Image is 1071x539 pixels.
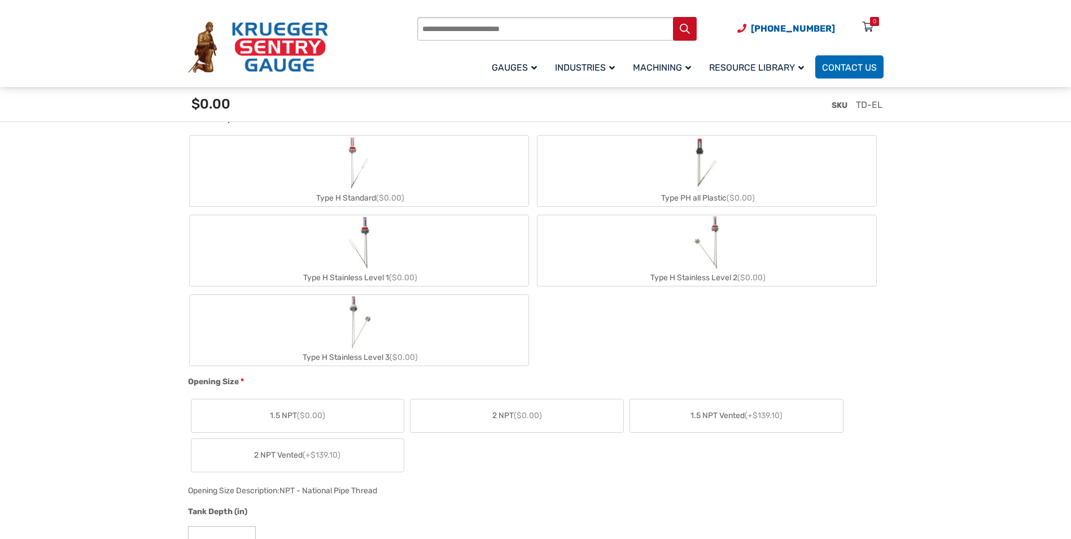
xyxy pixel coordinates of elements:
div: Type H Stainless Level 3 [190,349,528,366]
span: (+$139.10) [745,411,783,420]
span: Gauges [492,62,537,73]
div: Type PH all Plastic [537,190,876,206]
span: Industries [555,62,615,73]
span: ($0.00) [514,411,542,420]
span: ($0.00) [389,273,417,282]
div: 0 [873,17,876,26]
a: Contact Us [815,55,884,79]
span: 2 NPT [492,410,542,421]
span: Tank Depth (in) [188,507,247,516]
label: Type H Stainless Level 2 [537,215,876,286]
label: Type H Stainless Level 3 [190,295,528,366]
span: Opening Size [188,377,239,386]
span: 1.5 NPT Vented [690,410,783,421]
span: (+$139.10) [303,450,340,460]
span: TD-EL [856,99,882,110]
span: ($0.00) [297,411,325,420]
div: Type H Stainless Level 1 [190,269,528,286]
span: ($0.00) [376,193,404,203]
span: Contact Us [822,62,877,73]
label: Type PH all Plastic [537,136,876,206]
span: Resource Library [709,62,804,73]
div: Type H Stainless Level 2 [537,269,876,286]
label: Type H Stainless Level 1 [190,215,528,286]
span: ($0.00) [727,193,755,203]
img: Krueger Sentry Gauge [188,21,328,73]
abbr: required [241,376,244,388]
span: ($0.00) [737,273,766,282]
a: Phone Number (920) 434-8860 [737,21,835,36]
div: NPT - National Pipe Thread [279,486,377,495]
a: Machining [626,54,702,80]
span: Machining [633,62,691,73]
div: Type H Standard [190,190,528,206]
span: 1.5 NPT [270,410,325,421]
a: Industries [548,54,626,80]
span: SKU [832,101,847,110]
a: Resource Library [702,54,815,80]
span: ($0.00) [390,353,418,362]
label: Type H Standard [190,136,528,206]
span: Opening Size Description: [188,486,279,495]
a: Gauges [485,54,548,80]
span: [PHONE_NUMBER] [751,23,835,34]
span: 2 NPT Vented [254,449,340,461]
